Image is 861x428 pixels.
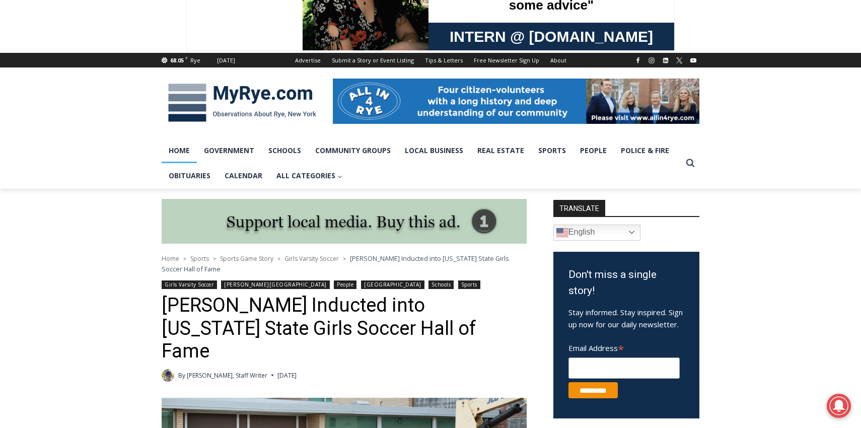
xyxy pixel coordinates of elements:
a: Submit a Story or Event Listing [326,53,419,67]
span: Open Tues. - Sun. [PHONE_NUMBER] [3,104,99,142]
a: YouTube [687,54,699,66]
a: Obituaries [162,163,218,188]
a: Calendar [218,163,269,188]
a: [PERSON_NAME], Staff Writer [187,371,267,380]
button: View Search Form [681,154,699,172]
span: > [277,255,280,262]
a: Police & Fire [614,138,676,163]
span: [PERSON_NAME] Inducted into [US_STATE] State Girls Soccer Hall of Fame [162,254,509,273]
a: About [545,53,572,67]
a: Home [162,138,197,163]
a: Girls Varsity Soccer [284,254,339,263]
a: People [573,138,614,163]
a: Schools [261,138,308,163]
nav: Secondary Navigation [290,53,572,67]
span: Intern @ [DOMAIN_NAME] [263,100,467,123]
div: Rye [190,56,200,65]
div: "the precise, almost orchestrated movements of cutting and assembling sushi and [PERSON_NAME] mak... [103,63,143,120]
a: Linkedin [660,54,672,66]
img: en [556,227,568,239]
img: All in for Rye [333,79,699,124]
nav: Primary Navigation [162,138,681,189]
a: Schools [428,280,454,289]
h1: [PERSON_NAME] Inducted into [US_STATE] State Girls Soccer Hall of Fame [162,294,527,363]
img: MyRye.com [162,77,323,129]
nav: Breadcrumbs [162,253,527,274]
label: Email Address [568,338,680,356]
a: People [334,280,356,289]
a: Sports [458,280,480,289]
h3: Don't miss a single story! [568,267,684,299]
a: [GEOGRAPHIC_DATA] [361,280,424,289]
a: Sports [531,138,573,163]
a: Girls Varsity Soccer [162,280,217,289]
span: By [178,371,185,380]
div: "We would have speakers with experience in local journalism speak to us about their experiences a... [254,1,476,98]
a: Real Estate [470,138,531,163]
a: English [553,225,640,241]
time: [DATE] [277,371,297,380]
a: Open Tues. - Sun. [PHONE_NUMBER] [1,101,101,125]
a: Intern @ [DOMAIN_NAME] [242,98,488,125]
span: > [183,255,186,262]
strong: TRANSLATE [553,200,605,216]
a: Home [162,254,179,263]
p: Stay informed. Stay inspired. Sign up now for our daily newsletter. [568,306,684,330]
a: Author image [162,369,174,382]
a: Sports Game Story [220,254,273,263]
a: Community Groups [308,138,398,163]
a: Local Business [398,138,470,163]
a: Advertise [290,53,326,67]
a: Sports [190,254,209,263]
a: Government [197,138,261,163]
a: Free Newsletter Sign Up [468,53,545,67]
img: support local media, buy this ad [162,199,527,244]
button: Child menu of All Categories [269,163,349,188]
a: Instagram [645,54,658,66]
div: [DATE] [217,56,235,65]
a: [PERSON_NAME][GEOGRAPHIC_DATA] [221,280,330,289]
img: (PHOTO: MyRye.com 2024 Head Intern, Editor and now Staff Writer Charlie Morris. Contributed.)Char... [162,369,174,382]
span: > [213,255,216,262]
span: F [185,55,188,60]
a: Tips & Letters [419,53,468,67]
span: 68.05 [170,56,184,64]
a: Facebook [632,54,644,66]
span: > [343,255,346,262]
a: X [673,54,685,66]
